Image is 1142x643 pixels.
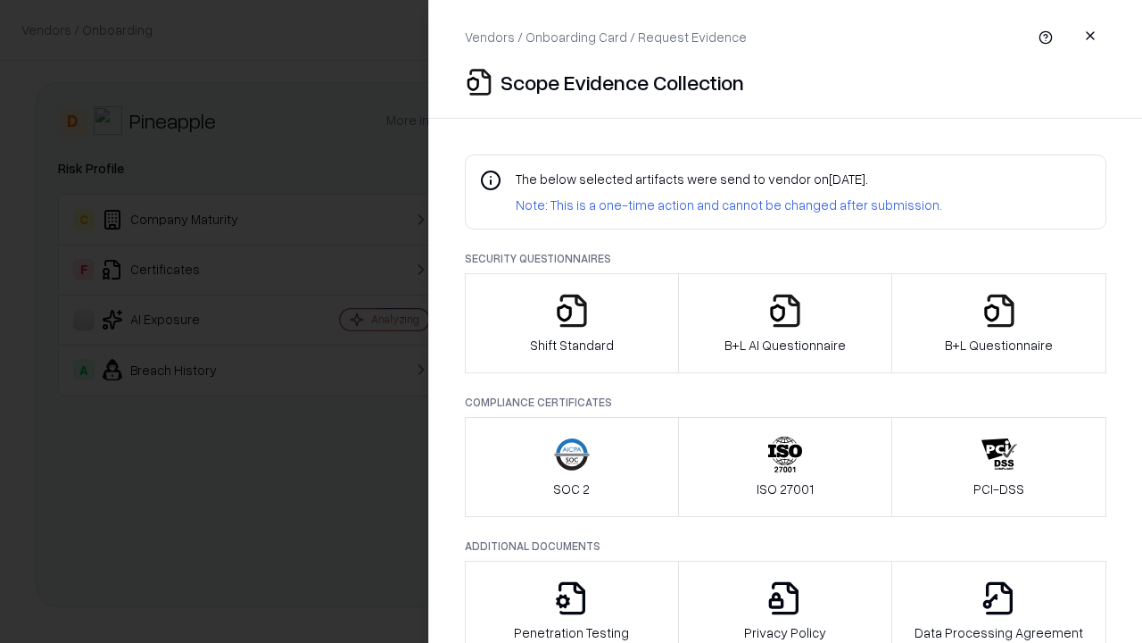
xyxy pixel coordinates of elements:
p: The below selected artifacts were send to vendor on [DATE] . [516,170,942,188]
button: ISO 27001 [678,417,893,517]
p: Privacy Policy [744,623,826,642]
button: B+L AI Questionnaire [678,273,893,373]
p: ISO 27001 [757,480,814,498]
p: B+L Questionnaire [945,336,1053,355]
button: B+L Questionnaire [891,273,1106,373]
p: PCI-DSS [973,480,1024,498]
p: SOC 2 [553,480,590,498]
p: Vendors / Onboarding Card / Request Evidence [465,28,747,46]
p: B+L AI Questionnaire [724,336,846,355]
button: SOC 2 [465,417,679,517]
button: Shift Standard [465,273,679,373]
p: Shift Standard [530,336,614,355]
p: Additional Documents [465,539,1106,554]
p: Scope Evidence Collection [501,68,744,96]
p: Security Questionnaires [465,251,1106,266]
p: Penetration Testing [514,623,629,642]
p: Data Processing Agreement [914,623,1083,642]
p: Compliance Certificates [465,395,1106,410]
p: Note: This is a one-time action and cannot be changed after submission. [516,196,942,214]
button: PCI-DSS [891,417,1106,517]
